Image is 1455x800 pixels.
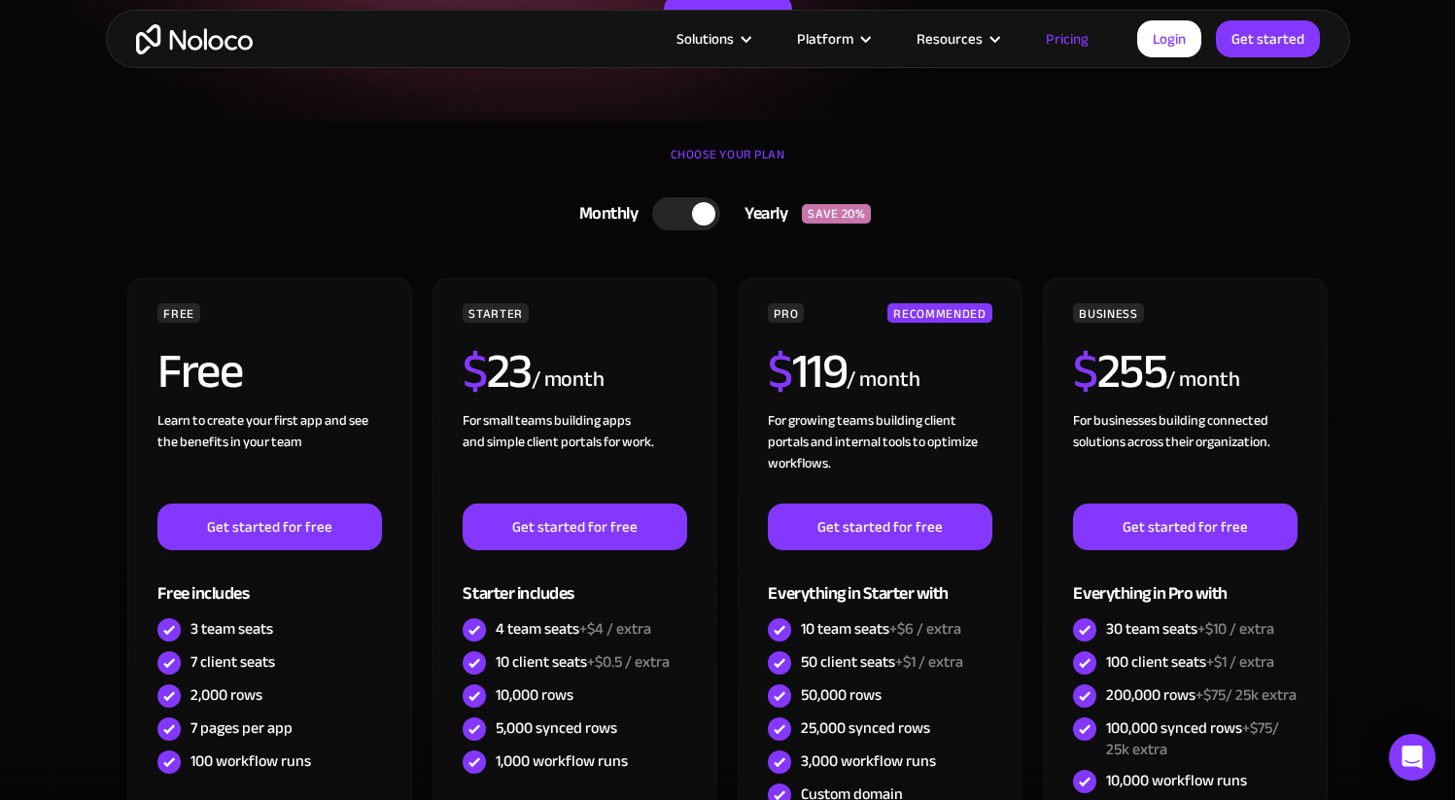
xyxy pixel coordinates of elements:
div: 5,000 synced rows [496,717,617,739]
div: Learn to create your first app and see the benefits in your team ‍ [157,410,381,504]
div: 2,000 rows [191,684,262,706]
div: 4 team seats [496,618,651,640]
div: Monthly [555,199,653,228]
div: Platform [797,26,853,52]
div: / month [532,365,605,396]
a: Get started for free [1073,504,1297,550]
span: $ [463,326,487,417]
div: 10 team seats [801,618,961,640]
div: 3,000 workflow runs [801,750,936,772]
div: 3 team seats [191,618,273,640]
div: Open Intercom Messenger [1389,734,1436,781]
div: SAVE 20% [802,204,871,224]
div: 30 team seats [1106,618,1274,640]
a: Get started for free [768,504,991,550]
div: Everything in Pro with [1073,550,1297,613]
div: FREE [157,303,200,323]
div: Starter includes [463,550,686,613]
div: 50,000 rows [801,684,882,706]
div: For small teams building apps and simple client portals for work. ‍ [463,410,686,504]
div: Free includes [157,550,381,613]
div: 10,000 workflow runs [1106,770,1247,791]
span: +$1 / extra [895,647,963,677]
a: Login [1137,20,1201,57]
div: Platform [773,26,892,52]
div: For businesses building connected solutions across their organization. ‍ [1073,410,1297,504]
h2: 255 [1073,347,1166,396]
div: 100 client seats [1106,651,1274,673]
div: PRO [768,303,804,323]
a: Pricing [1022,26,1113,52]
div: / month [847,365,919,396]
div: BUSINESS [1073,303,1143,323]
span: +$6 / extra [889,614,961,643]
div: Solutions [652,26,773,52]
div: Resources [917,26,983,52]
div: 10 client seats [496,651,670,673]
span: +$75/ 25k extra [1195,680,1297,710]
div: 10,000 rows [496,684,573,706]
a: Get started for free [463,504,686,550]
div: 100 workflow runs [191,750,311,772]
h2: Free [157,347,242,396]
div: 25,000 synced rows [801,717,930,739]
span: +$4 / extra [579,614,651,643]
div: RECOMMENDED [887,303,991,323]
div: 7 pages per app [191,717,293,739]
div: Solutions [676,26,734,52]
div: For growing teams building client portals and internal tools to optimize workflows. [768,410,991,504]
a: home [136,24,253,54]
div: STARTER [463,303,528,323]
div: CHOOSE YOUR PLAN [125,140,1331,189]
span: +$75/ 25k extra [1106,713,1279,764]
div: / month [1166,365,1239,396]
div: 1,000 workflow runs [496,750,628,772]
h2: 23 [463,347,532,396]
span: +$10 / extra [1197,614,1274,643]
span: $ [768,326,792,417]
h2: 119 [768,347,847,396]
div: 200,000 rows [1106,684,1297,706]
span: +$0.5 / extra [587,647,670,677]
div: 7 client seats [191,651,275,673]
span: +$1 / extra [1206,647,1274,677]
div: Resources [892,26,1022,52]
div: Everything in Starter with [768,550,991,613]
div: Yearly [720,199,802,228]
a: Get started [1216,20,1320,57]
a: Get started for free [157,504,381,550]
span: $ [1073,326,1097,417]
div: 100,000 synced rows [1106,717,1297,760]
div: 50 client seats [801,651,963,673]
